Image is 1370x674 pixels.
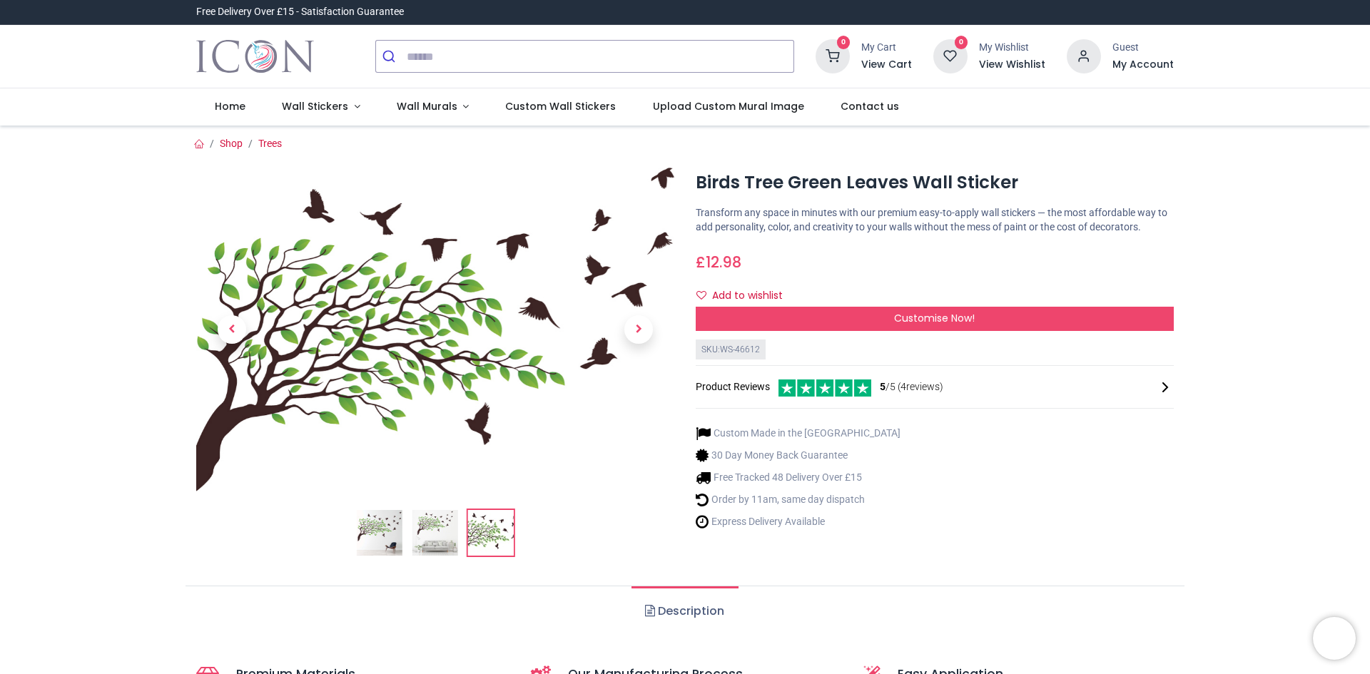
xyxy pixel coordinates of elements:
[624,315,653,344] span: Next
[696,492,900,507] li: Order by 11am, same day dispatch
[196,36,314,76] a: Logo of Icon Wall Stickers
[706,252,741,272] span: 12.98
[696,377,1174,397] div: Product Reviews
[894,311,975,325] span: Customise Now!
[603,216,674,443] a: Next
[816,50,850,61] a: 0
[880,380,943,394] span: /5 ( 4 reviews)
[218,315,246,344] span: Previous
[696,426,900,441] li: Custom Made in the [GEOGRAPHIC_DATA]
[505,99,616,113] span: Custom Wall Stickers
[979,58,1045,72] a: View Wishlist
[874,5,1174,19] iframe: Customer reviews powered by Trustpilot
[696,290,706,300] i: Add to wishlist
[841,99,899,113] span: Contact us
[696,470,900,485] li: Free Tracked 48 Delivery Over £15
[837,36,851,49] sup: 0
[933,50,968,61] a: 0
[357,510,402,556] img: Birds Tree Green Leaves Wall Sticker
[412,510,458,556] img: WS-46612-02
[220,138,243,149] a: Shop
[282,99,348,113] span: Wall Stickers
[196,168,674,491] img: WS-46612-03
[263,88,378,126] a: Wall Stickers
[696,252,741,272] span: £
[861,58,912,72] a: View Cart
[696,514,900,529] li: Express Delivery Available
[955,36,968,49] sup: 0
[468,510,514,556] img: WS-46612-03
[196,5,404,19] div: Free Delivery Over £15 - Satisfaction Guarantee
[378,88,487,126] a: Wall Murals
[696,170,1174,195] h1: Birds Tree Green Leaves Wall Sticker
[1112,58,1174,72] a: My Account
[631,586,738,636] a: Description
[696,284,795,308] button: Add to wishlistAdd to wishlist
[1313,617,1356,660] iframe: Brevo live chat
[653,99,804,113] span: Upload Custom Mural Image
[979,41,1045,55] div: My Wishlist
[196,216,268,443] a: Previous
[376,41,407,72] button: Submit
[696,448,900,463] li: 30 Day Money Back Guarantee
[696,206,1174,234] p: Transform any space in minutes with our premium easy-to-apply wall stickers — the most affordable...
[880,381,886,392] span: 5
[1112,41,1174,55] div: Guest
[258,138,282,149] a: Trees
[861,41,912,55] div: My Cart
[397,99,457,113] span: Wall Murals
[696,339,766,360] div: SKU: WS-46612
[215,99,245,113] span: Home
[196,36,314,76] img: Icon Wall Stickers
